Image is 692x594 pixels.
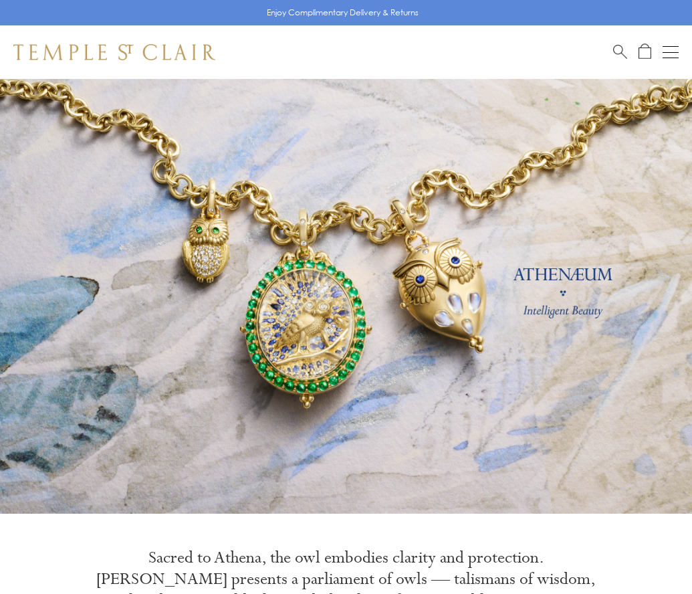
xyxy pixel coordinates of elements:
p: Enjoy Complimentary Delivery & Returns [267,6,419,19]
button: Open navigation [663,44,679,60]
a: Search [613,43,627,60]
img: Temple St. Clair [13,44,215,60]
a: Open Shopping Bag [639,43,651,60]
